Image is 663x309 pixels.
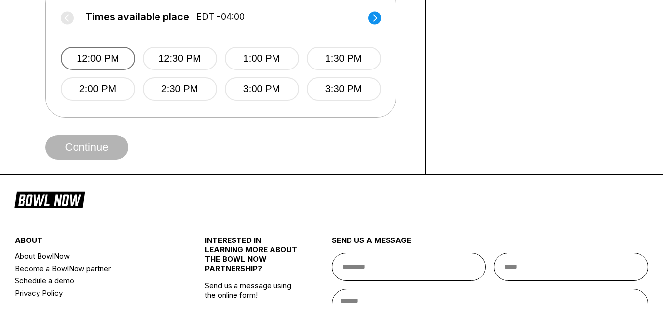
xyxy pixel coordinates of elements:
div: send us a message [332,236,649,253]
button: 12:00 PM [61,47,135,70]
div: INTERESTED IN LEARNING MORE ABOUT THE BOWL NOW PARTNERSHIP? [205,236,300,281]
button: 3:00 PM [225,77,299,101]
button: 2:30 PM [143,77,217,101]
a: About BowlNow [15,250,173,262]
button: 12:30 PM [143,47,217,70]
a: Privacy Policy [15,287,173,299]
button: 1:30 PM [307,47,381,70]
a: Schedule a demo [15,275,173,287]
span: Times available place [85,11,189,22]
a: Become a BowlNow partner [15,262,173,275]
button: 3:30 PM [307,77,381,101]
div: about [15,236,173,250]
span: EDT -04:00 [196,11,245,22]
button: 2:00 PM [61,77,135,101]
button: 1:00 PM [225,47,299,70]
